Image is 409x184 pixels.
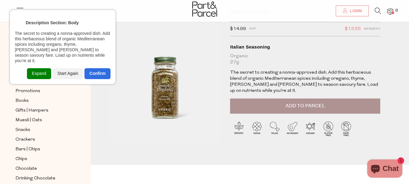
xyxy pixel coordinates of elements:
[394,8,399,13] span: 0
[15,117,42,124] span: Muesli | Oats
[27,68,51,79] div: Expand
[348,8,362,14] span: Login
[15,175,55,182] span: Drinking Chocolate
[284,120,302,138] img: P_P-ICONS-Live_Bec_V11_Ketogenic.svg
[15,155,71,163] a: Chips
[109,10,221,142] img: Italian Seasoning
[15,146,71,153] a: Bars | Chips
[84,68,110,79] div: Confirm
[285,102,325,109] span: Add to Parcel
[15,88,40,95] span: Promotions
[266,120,284,138] img: P_P-ICONS-Live_Bec_V11_Paleo.svg
[337,120,355,138] img: P_P-ICONS-Live_Bec_V11_Dairy_Free.svg
[53,68,83,79] div: Start Again
[15,87,71,95] a: Promotions
[15,126,71,134] a: Snacks
[15,107,48,114] span: Gifts | Hampers
[302,120,319,138] img: P_P-ICONS-Live_Bec_V11_Kosher.svg
[230,25,246,33] span: $14.99
[15,97,71,105] a: Books
[15,126,30,134] span: Snacks
[336,5,369,16] a: Login
[230,120,248,138] img: P_P-ICONS-Live_Bec_V11_Organic.svg
[15,136,35,143] span: Crackers
[230,53,380,65] div: Organic 27g
[230,99,380,114] button: Add to Parcel
[15,165,37,172] span: Chocolate
[345,25,361,33] span: $13.55
[15,165,71,172] a: Chocolate
[364,25,380,33] span: Members
[15,136,71,143] a: Crackers
[15,18,21,27] div: <
[15,116,71,124] a: Muesli | Oats
[230,70,380,94] p: The secret to creating a nonna-approved dish. Add this herbaceous blend of organic Mediterranean ...
[365,159,404,179] inbox-online-store-chat: Shopify online store chat
[192,2,217,17] img: Part&Parcel
[26,20,79,25] div: Description Section: Body
[15,107,71,114] a: Gifts | Hampers
[15,175,71,182] a: Drinking Chocolate
[249,25,256,33] span: RRP
[15,156,27,163] span: Chips
[15,97,29,105] span: Books
[15,146,40,153] span: Bars | Chips
[15,31,110,63] div: The secret to creating a nonna-approved dish. Add this herbaceous blend of organic Mediterranean ...
[319,120,337,138] img: P_P-ICONS-Live_Bec_V11_Gluten_Free.svg
[248,120,266,138] img: P_P-ICONS-Live_Bec_V11_Vegan.svg
[387,8,393,15] a: 0
[230,44,380,50] div: Italian Seasoning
